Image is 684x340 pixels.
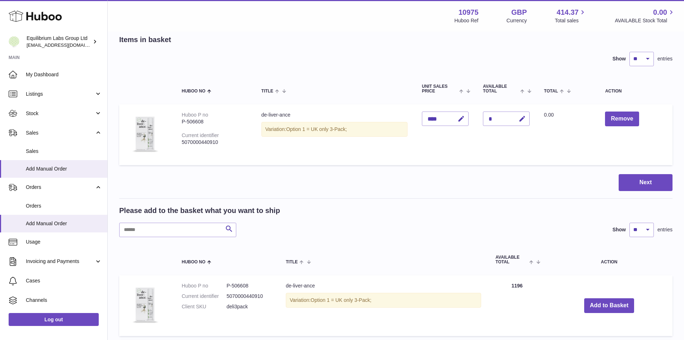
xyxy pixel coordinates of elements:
span: Orders [26,184,94,191]
span: Huboo no [182,89,205,94]
img: de-liver-ance [126,112,162,156]
span: Add Manual Order [26,166,102,172]
span: AVAILABLE Total [483,84,518,94]
span: Sales [26,148,102,155]
div: Variation: [261,122,408,137]
span: Title [261,89,273,94]
span: Add Manual Order [26,220,102,227]
span: AVAILABLE Stock Total [615,17,675,24]
span: Listings [26,91,94,98]
span: Usage [26,239,102,245]
strong: 10975 [459,8,479,17]
span: Unit Sales Price [422,84,457,94]
div: 5070000440910 [182,139,247,146]
span: Title [286,260,298,264]
span: Sales [26,130,94,136]
td: de-liver-ance [279,275,488,336]
div: Huboo P no [182,112,208,118]
button: Add to Basket [584,298,634,313]
button: Remove [605,112,639,126]
span: Option 1 = UK only 3-Pack; [311,297,371,303]
span: entries [657,55,673,62]
label: Show [613,55,626,62]
span: Option 1 = UK only 3-Pack; [286,126,347,132]
strong: GBP [511,8,527,17]
a: 0.00 AVAILABLE Stock Total [615,8,675,24]
dd: P-506608 [227,282,271,289]
div: Current identifier [182,132,219,138]
span: [EMAIL_ADDRESS][DOMAIN_NAME] [27,42,106,48]
span: My Dashboard [26,71,102,78]
dd: deli3pack [227,303,271,310]
span: Stock [26,110,94,117]
span: 414.37 [557,8,578,17]
span: Huboo no [182,260,205,264]
button: Next [619,174,673,191]
span: Total sales [555,17,587,24]
label: Show [613,226,626,233]
span: Cases [26,277,102,284]
dt: Huboo P no [182,282,227,289]
h2: Items in basket [119,35,171,45]
span: 0.00 [544,112,554,118]
div: Huboo Ref [455,17,479,24]
span: AVAILABLE Total [495,255,527,264]
span: entries [657,226,673,233]
img: huboo@equilibriumlabs.com [9,36,19,47]
span: Channels [26,297,102,304]
td: de-liver-ance [254,104,415,165]
img: de-liver-ance [126,282,162,327]
dt: Current identifier [182,293,227,300]
div: Currency [507,17,527,24]
span: Orders [26,203,102,209]
dt: Client SKU [182,303,227,310]
h2: Please add to the basket what you want to ship [119,206,280,216]
td: 1196 [488,275,546,336]
th: Action [546,248,673,272]
span: 0.00 [653,8,667,17]
span: Total [544,89,558,94]
dd: 5070000440910 [227,293,271,300]
div: Variation: [286,293,481,308]
div: P-506608 [182,118,247,125]
span: Invoicing and Payments [26,258,94,265]
a: Log out [9,313,99,326]
a: 414.37 Total sales [555,8,587,24]
div: Action [605,89,665,94]
div: Equilibrium Labs Group Ltd [27,35,91,49]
